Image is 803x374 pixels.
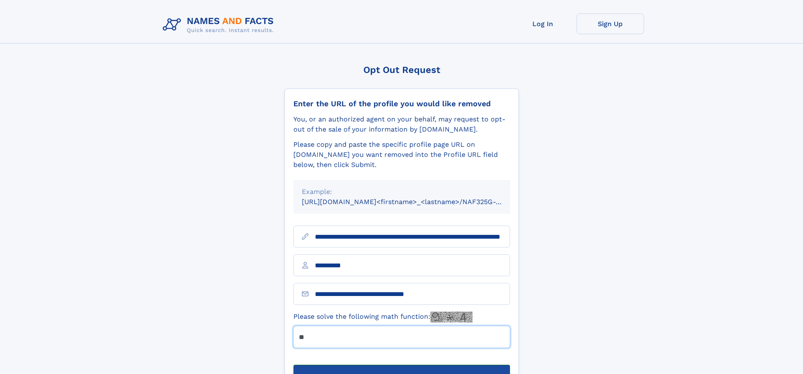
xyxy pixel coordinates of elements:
[293,140,510,170] div: Please copy and paste the specific profile page URL on [DOMAIN_NAME] you want removed into the Pr...
[159,13,281,36] img: Logo Names and Facts
[577,13,644,34] a: Sign Up
[302,198,526,206] small: [URL][DOMAIN_NAME]<firstname>_<lastname>/NAF325G-xxxxxxxx
[293,99,510,108] div: Enter the URL of the profile you would like removed
[293,312,473,323] label: Please solve the following math function:
[293,114,510,135] div: You, or an authorized agent on your behalf, may request to opt-out of the sale of your informatio...
[302,187,502,197] div: Example:
[509,13,577,34] a: Log In
[285,65,519,75] div: Opt Out Request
